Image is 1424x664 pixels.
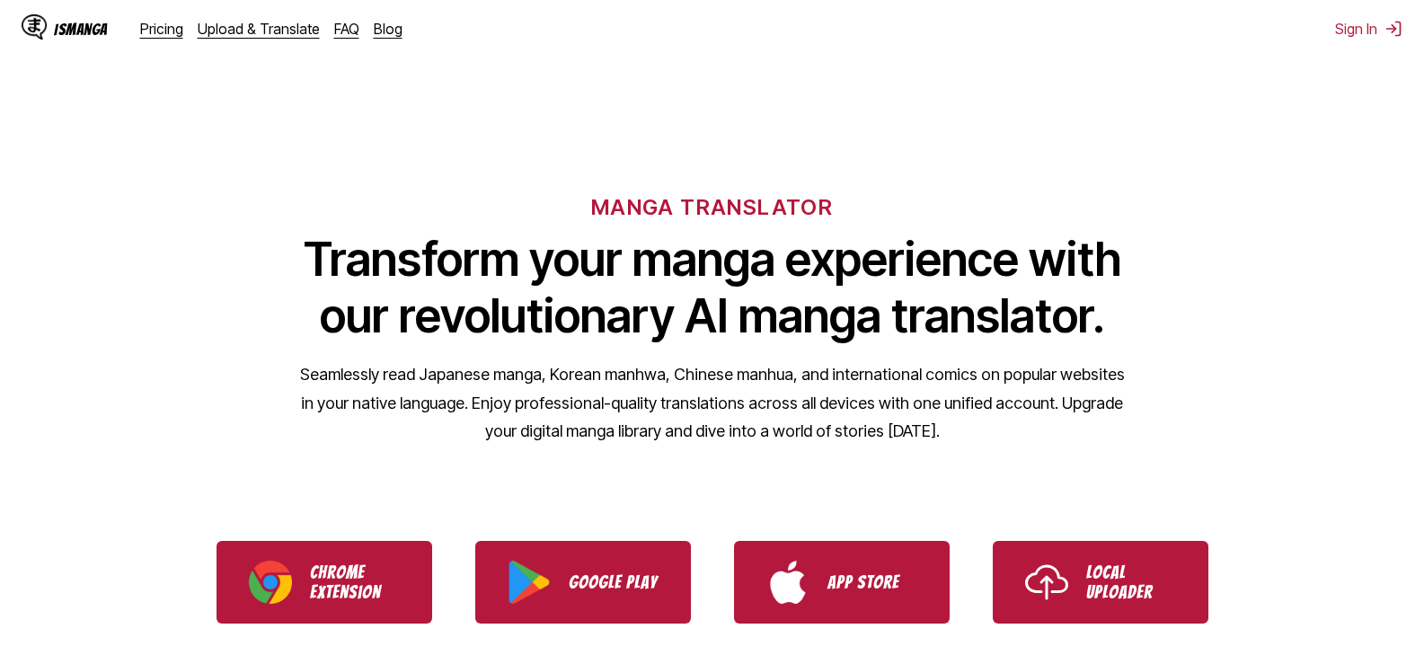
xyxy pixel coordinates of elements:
[22,14,47,40] img: IsManga Logo
[734,541,950,624] a: Download IsManga from App Store
[591,194,833,220] h6: MANGA TRANSLATOR
[22,14,140,43] a: IsManga LogoIsManga
[1086,562,1176,602] p: Local Uploader
[1384,20,1402,38] img: Sign out
[334,20,359,38] a: FAQ
[1025,561,1068,604] img: Upload icon
[1335,20,1402,38] button: Sign In
[217,541,432,624] a: Download IsManga Chrome Extension
[249,561,292,604] img: Chrome logo
[299,360,1126,446] p: Seamlessly read Japanese manga, Korean manhwa, Chinese manhua, and international comics on popula...
[475,541,691,624] a: Download IsManga from Google Play
[827,572,917,592] p: App Store
[198,20,320,38] a: Upload & Translate
[374,20,402,38] a: Blog
[310,562,400,602] p: Chrome Extension
[140,20,183,38] a: Pricing
[569,572,659,592] p: Google Play
[299,231,1126,344] h1: Transform your manga experience with our revolutionary AI manga translator.
[508,561,551,604] img: Google Play logo
[766,561,809,604] img: App Store logo
[993,541,1208,624] a: Use IsManga Local Uploader
[54,21,108,38] div: IsManga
